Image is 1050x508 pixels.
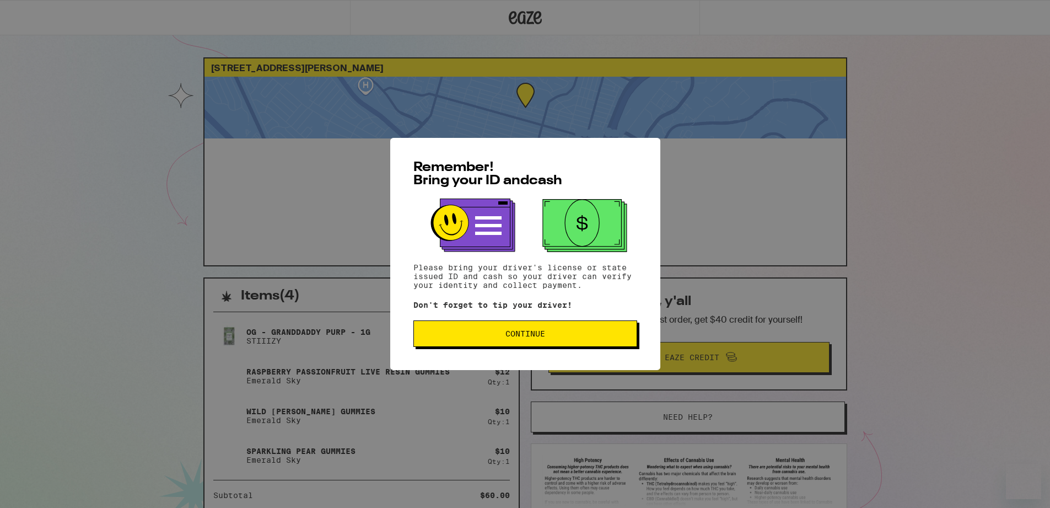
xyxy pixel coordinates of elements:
button: Continue [413,320,637,347]
iframe: Button to launch messaging window [1006,464,1041,499]
p: Please bring your driver's license or state issued ID and cash so your driver can verify your ide... [413,263,637,290]
span: Remember! Bring your ID and cash [413,161,562,188]
p: Don't forget to tip your driver! [413,301,637,309]
span: Continue [505,330,545,338]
